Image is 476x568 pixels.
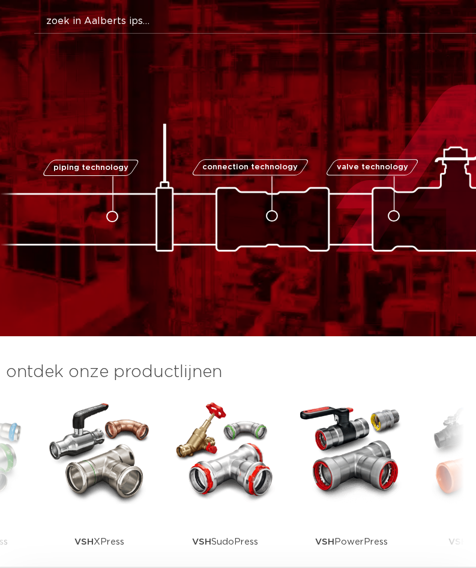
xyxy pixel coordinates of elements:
span: valve technology [336,163,408,171]
strong: VSH [315,537,334,546]
strong: VSH [448,537,468,546]
span: piping technology [53,164,128,172]
h3: ontdek onze productlijnen [6,360,446,384]
span: connection technology [203,163,298,171]
strong: VSH [74,537,94,546]
strong: VSH [192,537,211,546]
